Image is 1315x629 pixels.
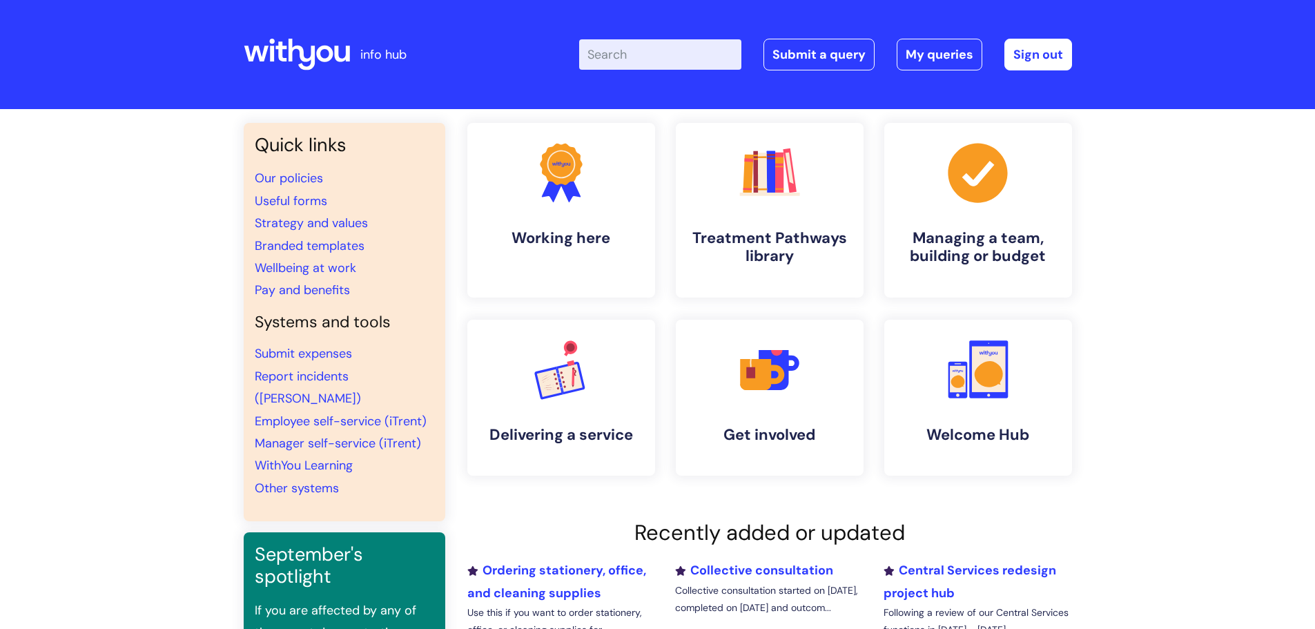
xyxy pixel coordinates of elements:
[255,313,434,332] h4: Systems and tools
[763,39,875,70] a: Submit a query
[255,457,353,474] a: WithYou Learning
[467,123,655,298] a: Working here
[687,426,853,444] h4: Get involved
[255,413,427,429] a: Employee self-service (iTrent)
[579,39,741,70] input: Search
[255,260,356,276] a: Wellbeing at work
[676,123,864,298] a: Treatment Pathways library
[687,229,853,266] h4: Treatment Pathways library
[255,345,352,362] a: Submit expenses
[884,562,1056,601] a: Central Services redesign project hub
[675,562,833,579] a: Collective consultation
[675,582,863,617] p: Collective consultation started on [DATE], completed on [DATE] and outcom...
[255,543,434,588] h3: September's spotlight
[895,229,1061,266] h4: Managing a team, building or budget
[467,562,646,601] a: Ordering stationery, office, and cleaning supplies
[255,193,327,209] a: Useful forms
[467,520,1072,545] h2: Recently added or updated
[255,215,368,231] a: Strategy and values
[579,39,1072,70] div: | -
[255,170,323,186] a: Our policies
[255,480,339,496] a: Other systems
[255,368,361,407] a: Report incidents ([PERSON_NAME])
[1004,39,1072,70] a: Sign out
[884,123,1072,298] a: Managing a team, building or budget
[255,238,364,254] a: Branded templates
[467,320,655,476] a: Delivering a service
[360,43,407,66] p: info hub
[255,435,421,452] a: Manager self-service (iTrent)
[676,320,864,476] a: Get involved
[895,426,1061,444] h4: Welcome Hub
[478,426,644,444] h4: Delivering a service
[255,134,434,156] h3: Quick links
[897,39,982,70] a: My queries
[255,282,350,298] a: Pay and benefits
[884,320,1072,476] a: Welcome Hub
[478,229,644,247] h4: Working here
